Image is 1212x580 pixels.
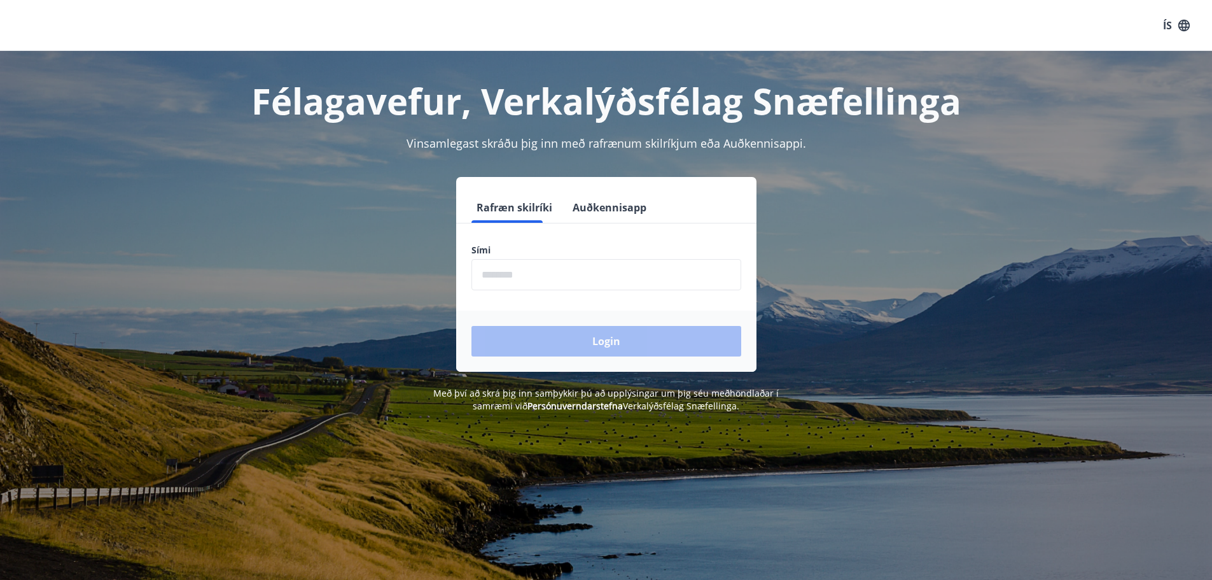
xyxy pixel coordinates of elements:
span: Vinsamlegast skráðu þig inn með rafrænum skilríkjum eða Auðkennisappi. [407,136,806,151]
button: Auðkennisapp [568,192,651,223]
a: Persónuverndarstefna [527,400,623,412]
span: Með því að skrá þig inn samþykkir þú að upplýsingar um þig séu meðhöndlaðar í samræmi við Verkalý... [433,387,779,412]
button: Rafræn skilríki [471,192,557,223]
h1: Félagavefur, Verkalýðsfélag Snæfellinga [164,76,1049,125]
button: ÍS [1156,14,1197,37]
label: Sími [471,244,741,257]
